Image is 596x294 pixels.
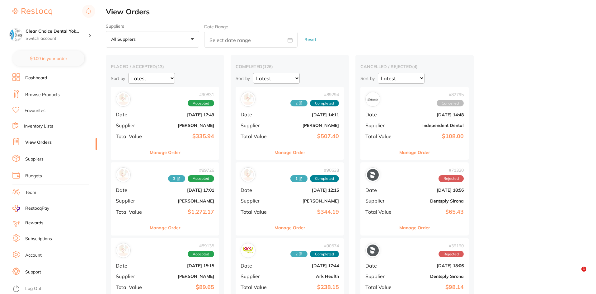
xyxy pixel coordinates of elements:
[12,205,20,212] img: RestocqPay
[12,284,95,294] button: Log Out
[236,64,344,69] h2: completed ( 126 )
[401,284,464,291] b: $98.14
[168,175,185,182] span: Received
[25,173,42,179] a: Budgets
[290,100,307,107] span: Received
[290,243,339,248] span: # 90574
[152,274,214,279] b: [PERSON_NAME]
[150,220,181,235] button: Manage Order
[12,205,49,212] a: RestocqPay
[360,64,469,69] h2: cancelled / rejected ( 4 )
[111,76,125,81] p: Sort by
[581,267,586,272] span: 1
[277,263,339,268] b: [DATE] 17:44
[25,236,52,242] a: Subscriptions
[310,100,339,107] span: Completed
[241,209,272,215] span: Total Value
[241,198,272,203] span: Supplier
[152,284,214,291] b: $89.65
[290,251,307,258] span: Received
[106,24,199,29] label: Suppliers
[25,156,44,162] a: Suppliers
[241,187,272,193] span: Date
[242,169,254,181] img: Henry Schein Halas
[117,245,129,256] img: Adam Dental
[275,220,305,235] button: Manage Order
[188,175,214,182] span: Accepted
[12,5,52,19] a: Restocq Logo
[111,162,219,236] div: Henry Schein Halas#897263 AcceptedDate[DATE] 17:01Supplier[PERSON_NAME]Total Value$1,272.17Manage...
[569,267,584,282] iframe: Intercom live chat
[188,92,214,97] span: # 90831
[367,93,379,105] img: Independent Dental
[188,100,214,107] span: Accepted
[150,145,181,160] button: Manage Order
[111,36,138,42] p: All suppliers
[241,112,272,117] span: Date
[24,123,53,129] a: Inventory Lists
[25,139,52,146] a: View Orders
[365,123,397,128] span: Supplier
[290,92,339,97] span: # 89294
[116,198,147,203] span: Supplier
[439,243,464,248] span: # 39190
[168,168,214,173] span: # 89726
[152,209,214,215] b: $1,272.17
[241,133,272,139] span: Total Value
[12,8,52,16] img: Restocq Logo
[152,198,214,203] b: [PERSON_NAME]
[116,123,147,128] span: Supplier
[275,145,305,160] button: Manage Order
[401,188,464,193] b: [DATE] 18:56
[116,187,147,193] span: Date
[277,198,339,203] b: [PERSON_NAME]
[111,87,219,160] div: Henry Schein Halas#90831AcceptedDate[DATE] 17:49Supplier[PERSON_NAME]Total Value$335.94Manage Order
[106,7,596,16] h2: View Orders
[277,112,339,117] b: [DATE] 14:11
[25,92,60,98] a: Browse Products
[277,188,339,193] b: [DATE] 12:15
[116,133,147,139] span: Total Value
[401,198,464,203] b: Dentsply Sirona
[116,284,147,290] span: Total Value
[116,273,147,279] span: Supplier
[365,263,397,268] span: Date
[241,263,272,268] span: Date
[367,245,379,256] img: Dentsply Sirona
[188,243,214,248] span: # 89135
[241,284,272,290] span: Total Value
[365,187,397,193] span: Date
[25,286,41,292] a: Log Out
[401,209,464,215] b: $65.43
[437,100,464,107] span: Cancelled
[117,93,129,105] img: Henry Schein Halas
[277,133,339,140] b: $507.40
[116,112,147,117] span: Date
[12,51,84,66] button: $0.00 in your order
[310,251,339,258] span: Completed
[25,252,42,259] a: Account
[399,145,430,160] button: Manage Order
[152,133,214,140] b: $335.94
[439,168,464,173] span: # 71320
[25,189,36,196] a: Team
[152,112,214,117] b: [DATE] 17:49
[26,35,88,42] p: Switch account
[152,123,214,128] b: [PERSON_NAME]
[204,24,228,29] label: Date Range
[401,123,464,128] b: Independent Dental
[365,209,397,215] span: Total Value
[401,112,464,117] b: [DATE] 14:48
[277,284,339,291] b: $238.15
[25,269,41,275] a: Support
[117,169,129,181] img: Henry Schein Halas
[439,175,464,182] span: Rejected
[401,133,464,140] b: $108.00
[367,169,379,181] img: Dentsply Sirona
[242,245,254,256] img: Ark Health
[277,123,339,128] b: [PERSON_NAME]
[437,92,464,97] span: # 82795
[290,168,339,173] span: # 90633
[111,64,219,69] h2: placed / accepted ( 13 )
[277,209,339,215] b: $344.19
